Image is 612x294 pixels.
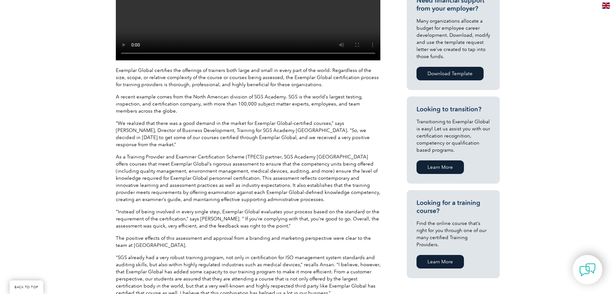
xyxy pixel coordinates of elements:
[416,255,464,269] a: Learn More
[416,17,490,60] p: Many organizations allocate a budget for employee career development. Download, modify and use th...
[602,3,610,9] img: en
[116,153,380,203] p: As a Training Provider and Examiner Certification Scheme (TPECS) partner, SGS Academy [GEOGRAPHIC...
[116,93,380,115] p: A recent example comes from the North American division of SGS Academy. SGS is the world’s larges...
[116,120,380,148] p: “We realized that there was a good demand in the market for Exemplar Global-certified courses,” s...
[116,235,380,249] p: The positive effects of this assessment and approval from a branding and marketing perspective we...
[416,199,490,215] h3: Looking for a training course?
[416,67,484,80] a: Download Template
[416,105,490,113] h3: Looking to transition?
[579,262,596,278] img: contact-chat.png
[116,208,380,229] p: “Instead of being involved in every single step, Exemplar Global evaluates your process based on ...
[116,67,380,88] p: Exemplar Global certifies the offerings of trainers both large and small in every part of the wor...
[416,220,490,248] p: Find the online course that’s right for you through one of our many certified Training Providers.
[10,280,43,294] a: BACK TO TOP
[416,118,490,154] p: Transitioning to Exemplar Global is easy! Let us assist you with our certification recognition, c...
[416,160,464,174] a: Learn More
